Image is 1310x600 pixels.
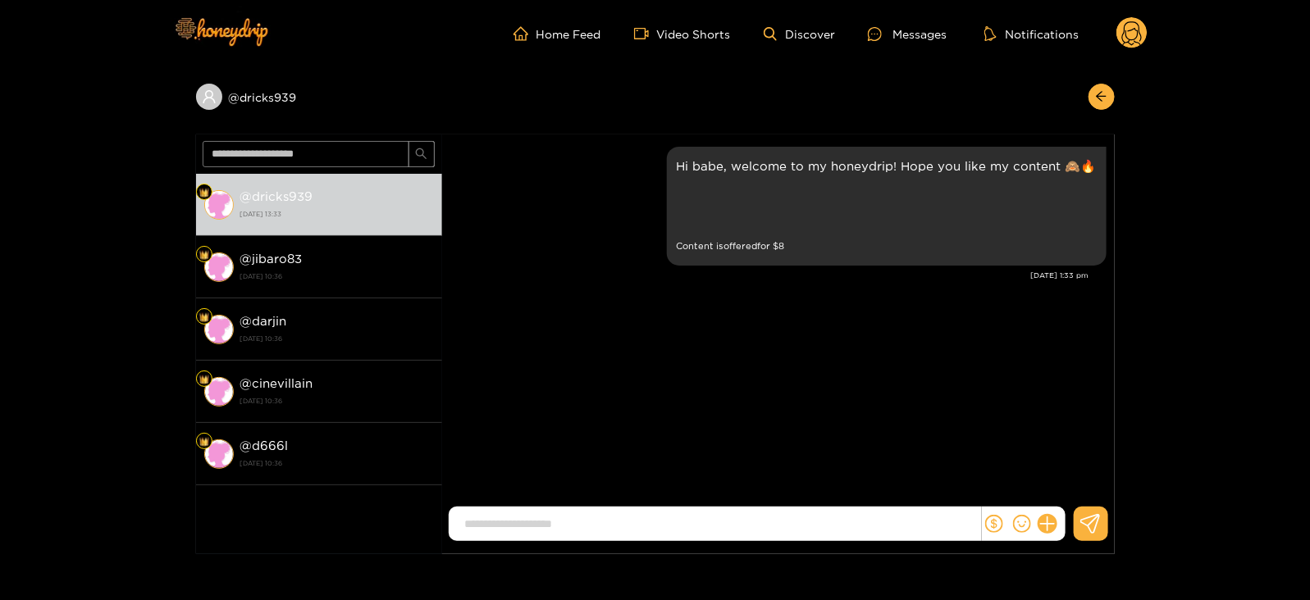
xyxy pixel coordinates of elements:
img: Fan Level [199,188,209,198]
button: search [409,141,435,167]
span: home [514,26,536,41]
img: conversation [204,252,234,282]
span: video-camera [634,26,657,41]
div: Sep. 30, 1:33 pm [667,147,1107,266]
strong: [DATE] 10:36 [240,456,434,470]
img: Fan Level [199,250,209,260]
small: Content is offered for $ 8 [677,237,1097,256]
strong: [DATE] 10:36 [240,331,434,346]
div: [DATE] 1:33 pm [450,270,1089,281]
img: conversation [204,190,234,220]
strong: [DATE] 13:33 [240,207,434,221]
strong: [DATE] 10:36 [240,393,434,408]
p: Hi babe, welcome to my honeydrip! Hope you like my content 🙈🔥 [677,157,1097,175]
strong: @ darjin [240,314,287,328]
img: conversation [204,377,234,407]
button: Notifications [979,25,1084,42]
div: @dricks939 [196,84,442,110]
a: Home Feed [514,26,601,41]
img: Fan Level [199,437,209,447]
img: Fan Level [199,375,209,384]
strong: @ d666l [240,439,289,452]
a: Video Shorts [634,26,731,41]
strong: [DATE] 10:36 [240,269,434,284]
a: Discover [764,27,835,41]
div: Messages [868,25,947,43]
img: Fan Level [199,312,209,322]
button: dollar [982,511,1006,536]
button: arrow-left [1089,84,1115,110]
strong: @ dricks939 [240,189,313,203]
span: dollar [985,515,1003,533]
span: smile [1013,515,1031,533]
img: conversation [204,315,234,344]
span: user [202,89,217,104]
img: conversation [204,439,234,469]
span: search [415,148,427,161]
strong: @ cinevillain [240,376,313,390]
span: arrow-left [1095,90,1107,104]
strong: @ jibaro83 [240,252,303,266]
